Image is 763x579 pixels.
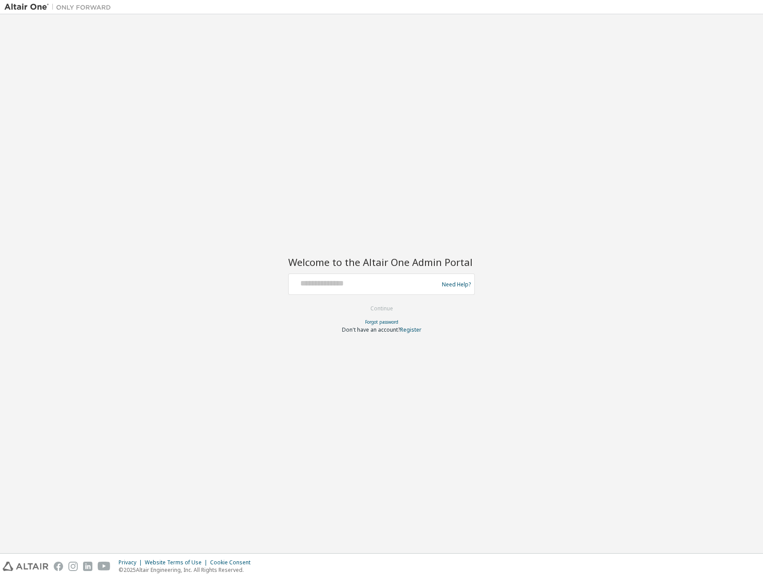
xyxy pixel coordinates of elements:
img: linkedin.svg [83,562,92,571]
a: Need Help? [442,284,471,285]
a: Forgot password [365,319,398,325]
div: Privacy [119,559,145,566]
a: Register [400,326,421,333]
img: altair_logo.svg [3,562,48,571]
img: instagram.svg [68,562,78,571]
span: Don't have an account? [342,326,400,333]
img: facebook.svg [54,562,63,571]
img: youtube.svg [98,562,111,571]
div: Cookie Consent [210,559,256,566]
p: © 2025 Altair Engineering, Inc. All Rights Reserved. [119,566,256,574]
div: Website Terms of Use [145,559,210,566]
h2: Welcome to the Altair One Admin Portal [288,256,475,268]
img: Altair One [4,3,115,12]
